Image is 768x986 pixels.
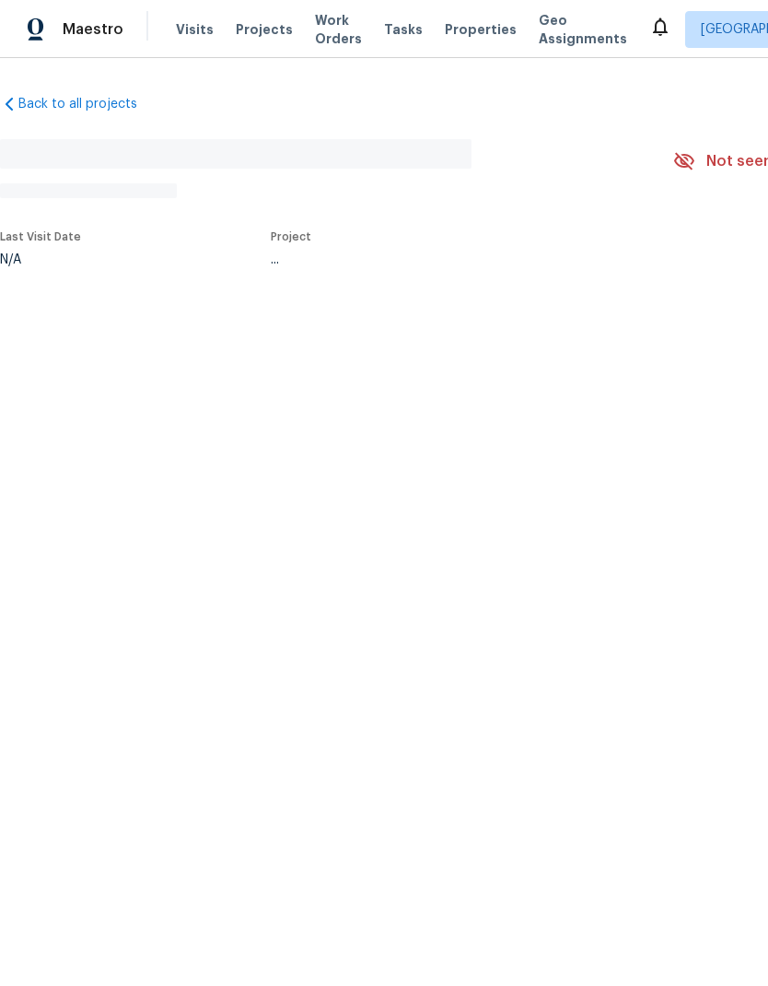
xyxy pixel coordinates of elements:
[271,253,624,266] div: ...
[271,231,311,242] span: Project
[236,20,293,39] span: Projects
[315,11,362,48] span: Work Orders
[539,11,627,48] span: Geo Assignments
[445,20,517,39] span: Properties
[384,23,423,36] span: Tasks
[176,20,214,39] span: Visits
[63,20,123,39] span: Maestro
